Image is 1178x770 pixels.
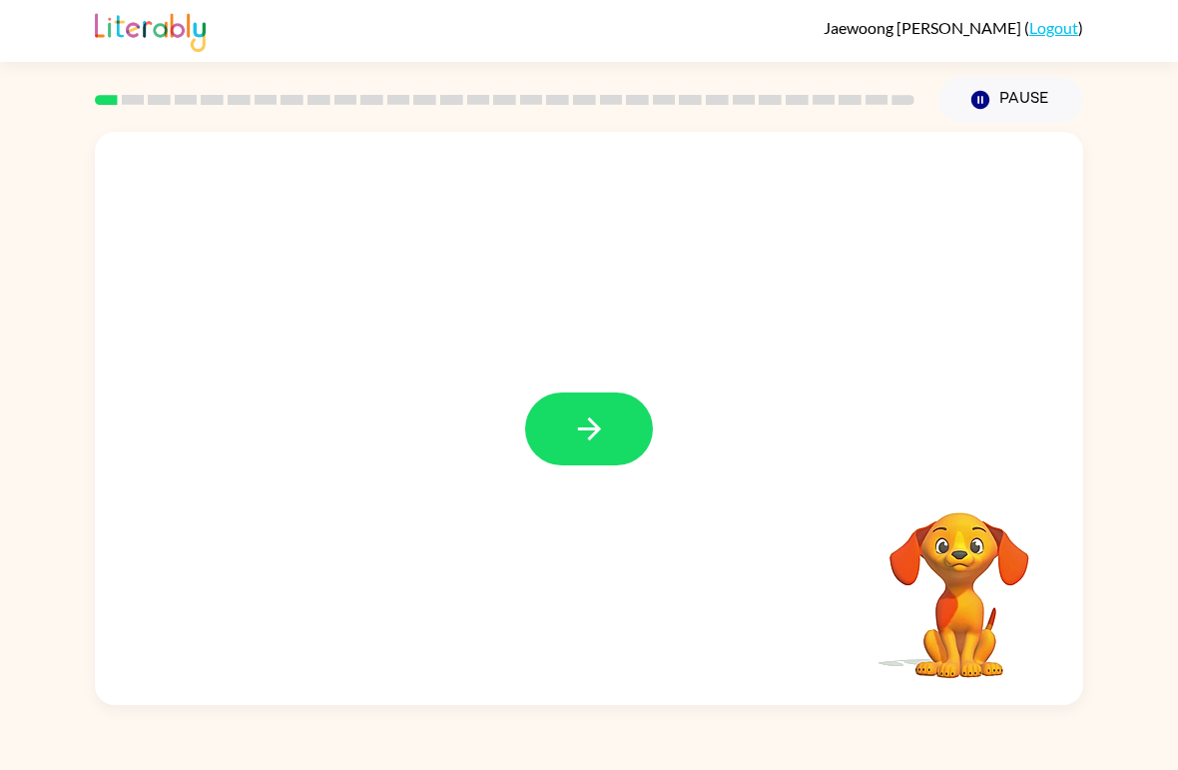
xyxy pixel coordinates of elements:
img: Literably [95,8,206,52]
button: Pause [938,77,1083,123]
video: Your browser must support playing .mp4 files to use Literably. Please try using another browser. [860,481,1059,681]
a: Logout [1029,18,1078,37]
span: Jaewoong [PERSON_NAME] [824,18,1024,37]
div: ( ) [824,18,1083,37]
